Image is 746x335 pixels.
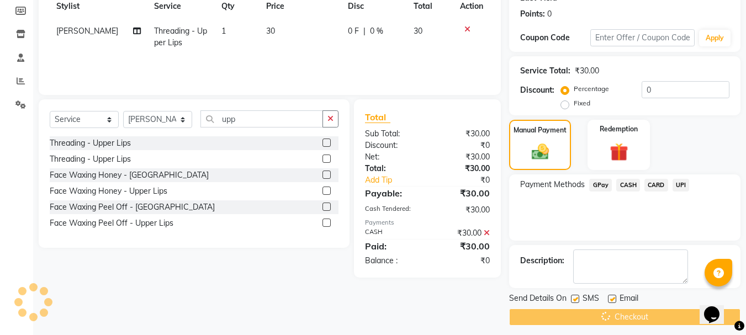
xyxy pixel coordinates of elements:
div: Face Waxing Peel Off - [GEOGRAPHIC_DATA] [50,201,215,213]
div: Discount: [520,84,554,96]
div: ₹30.00 [575,65,599,77]
span: CASH [616,179,640,192]
div: Coupon Code [520,32,590,44]
div: Points: [520,8,545,20]
input: Search or Scan [200,110,323,127]
div: Balance : [357,255,427,267]
div: Discount: [357,140,427,151]
span: 30 [414,26,422,36]
div: CASH [357,227,427,239]
span: 30 [266,26,275,36]
div: ₹30.00 [427,151,498,163]
div: Payments [365,218,490,227]
div: Cash Tendered: [357,204,427,216]
div: ₹30.00 [427,128,498,140]
a: Add Tip [357,174,439,186]
span: [PERSON_NAME] [56,26,118,36]
span: Total [365,111,390,123]
div: Service Total: [520,65,570,77]
img: _gift.svg [604,141,634,163]
div: Sub Total: [357,128,427,140]
iframe: chat widget [700,291,735,324]
div: ₹30.00 [427,187,498,200]
div: ₹30.00 [427,163,498,174]
div: Total: [357,163,427,174]
img: _cash.svg [526,142,554,162]
span: Send Details On [509,293,567,306]
div: Net: [357,151,427,163]
span: UPI [673,179,690,192]
span: CARD [644,179,668,192]
div: Face Waxing Peel Off - Upper Lips [50,217,173,229]
div: Description: [520,255,564,267]
label: Redemption [600,124,638,134]
span: GPay [589,179,612,192]
div: Payable: [357,187,427,200]
button: Apply [699,30,731,46]
span: Payment Methods [520,179,585,190]
input: Enter Offer / Coupon Code [590,29,695,46]
span: Email [620,293,638,306]
span: 0 F [348,25,359,37]
div: Threading - Upper Lips [50,137,131,149]
span: | [363,25,366,37]
label: Fixed [574,98,590,108]
div: ₹30.00 [427,227,498,239]
label: Percentage [574,84,609,94]
div: ₹30.00 [427,204,498,216]
span: Threading - Upper Lips [154,26,207,47]
span: 0 % [370,25,383,37]
div: ₹0 [427,140,498,151]
label: Manual Payment [514,125,567,135]
div: ₹0 [427,255,498,267]
div: Face Waxing Honey - [GEOGRAPHIC_DATA] [50,169,209,181]
div: Paid: [357,240,427,253]
div: ₹30.00 [427,240,498,253]
div: Threading - Upper Lips [50,153,131,165]
div: ₹0 [440,174,499,186]
span: SMS [583,293,599,306]
span: 1 [221,26,226,36]
div: Face Waxing Honey - Upper Lips [50,185,167,197]
div: 0 [547,8,552,20]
